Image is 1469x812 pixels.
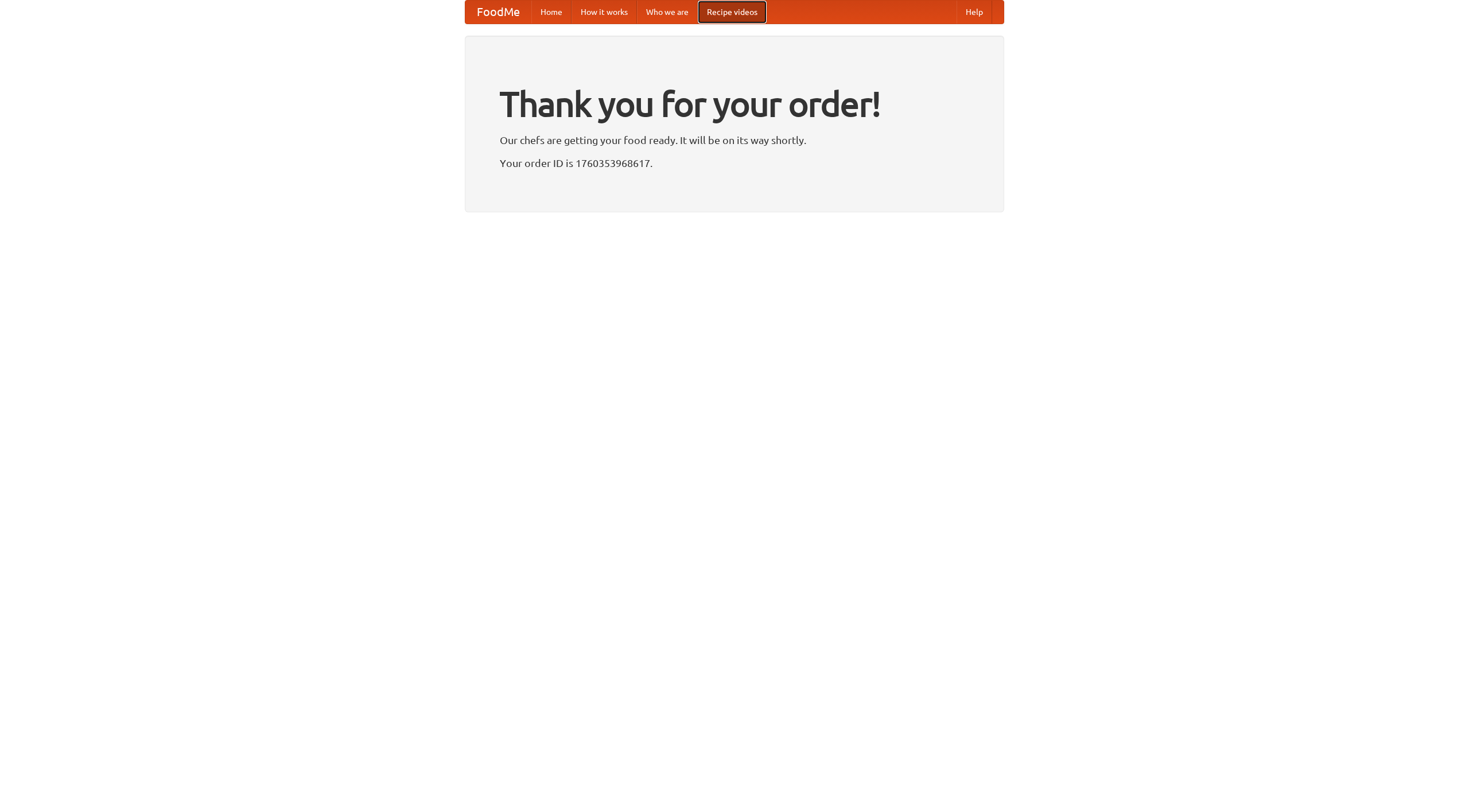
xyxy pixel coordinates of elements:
h1: Thank you for your order! [500,76,969,131]
p: Our chefs are getting your food ready. It will be on its way shortly. [500,131,969,149]
a: How it works [572,1,637,24]
a: Help [957,1,992,24]
a: FoodMe [465,1,531,24]
p: Your order ID is 1760353968617. [500,154,969,172]
a: Home [531,1,572,24]
a: Who we are [637,1,698,24]
a: Recipe videos [698,1,767,24]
